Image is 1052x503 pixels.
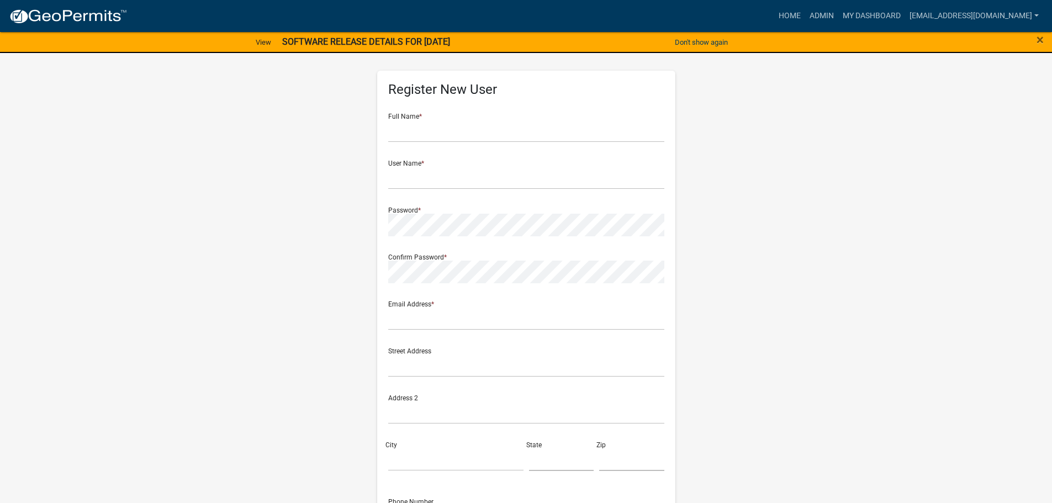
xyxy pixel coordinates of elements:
a: Home [774,6,805,27]
a: [EMAIL_ADDRESS][DOMAIN_NAME] [905,6,1043,27]
span: × [1037,32,1044,47]
a: View [251,33,276,51]
button: Don't show again [670,33,732,51]
button: Close [1037,33,1044,46]
a: Admin [805,6,838,27]
a: My Dashboard [838,6,905,27]
strong: SOFTWARE RELEASE DETAILS FOR [DATE] [282,36,450,47]
h5: Register New User [388,82,664,98]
